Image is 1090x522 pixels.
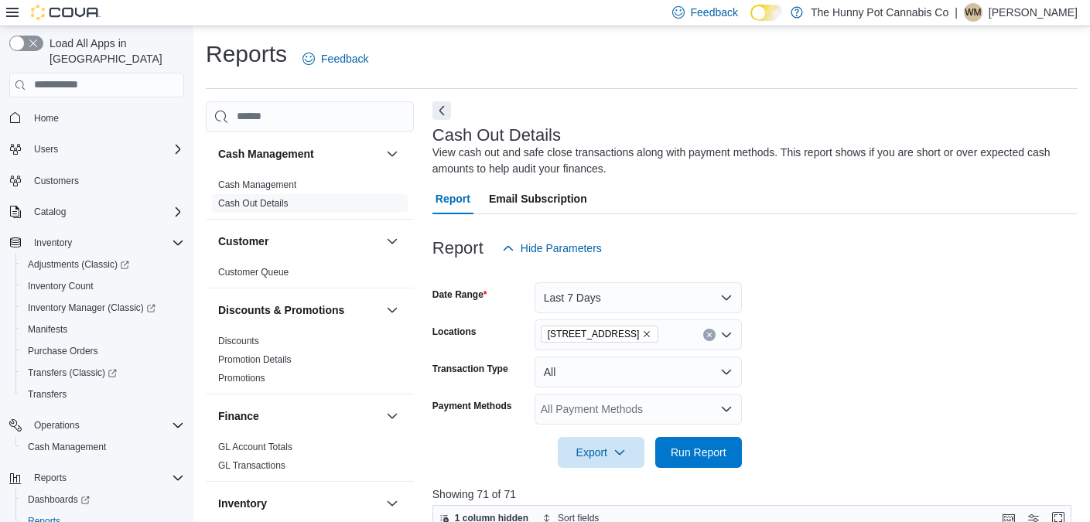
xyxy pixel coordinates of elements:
div: Cash Management [206,176,414,219]
span: Cash Management [22,438,184,456]
button: Last 7 Days [535,282,742,313]
button: Purchase Orders [15,340,190,362]
div: Customer [206,263,414,288]
h3: Inventory [218,496,267,511]
a: Customers [28,172,85,190]
a: Inventory Manager (Classic) [22,299,162,317]
span: Adjustments (Classic) [22,255,184,274]
span: Catalog [34,206,66,218]
span: Adjustments (Classic) [28,258,129,271]
span: Discounts [218,335,259,347]
a: Cash Out Details [218,198,289,209]
span: Hide Parameters [521,241,602,256]
span: Feedback [321,51,368,67]
span: Customers [28,171,184,190]
label: Locations [432,326,477,338]
a: Transfers (Classic) [15,362,190,384]
span: Users [34,143,58,155]
span: Dashboards [22,490,184,509]
span: Dashboards [28,493,90,506]
a: Transfers [22,385,73,404]
span: Dark Mode [750,21,751,22]
span: Customers [34,175,79,187]
span: Transfers (Classic) [22,363,184,382]
span: Operations [28,416,184,435]
a: Inventory Count [22,277,100,295]
div: Finance [206,438,414,481]
h1: Reports [206,39,287,70]
span: Load All Apps in [GEOGRAPHIC_DATA] [43,36,184,67]
div: Waseem Mohammed [964,3,982,22]
a: Promotions [218,373,265,384]
button: Customer [383,232,401,251]
button: Open list of options [720,329,733,341]
button: Cash Management [15,436,190,458]
span: Inventory [34,237,72,249]
span: Inventory [28,234,184,252]
h3: Discounts & Promotions [218,302,344,318]
button: Users [28,140,64,159]
span: GL Account Totals [218,441,292,453]
span: Operations [34,419,80,432]
span: Inventory Count [28,280,94,292]
a: Promotion Details [218,354,292,365]
a: Dashboards [22,490,96,509]
button: Reports [28,469,73,487]
span: Manifests [22,320,184,339]
span: Promotion Details [218,353,292,366]
span: Reports [28,469,184,487]
h3: Cash Out Details [432,126,561,145]
button: Inventory [3,232,190,254]
a: Manifests [22,320,73,339]
p: Showing 71 of 71 [432,486,1078,502]
a: Customer Queue [218,267,289,278]
label: Transaction Type [432,363,508,375]
span: Cash Out Details [218,197,289,210]
button: Catalog [28,203,72,221]
button: Customers [3,169,190,192]
span: Purchase Orders [28,345,98,357]
span: Reports [34,472,67,484]
span: Users [28,140,184,159]
div: View cash out and safe close transactions along with payment methods. This report shows if you ar... [432,145,1070,177]
button: Next [432,101,451,120]
span: WM [965,3,981,22]
span: [STREET_ADDRESS] [548,326,640,342]
button: Discounts & Promotions [383,301,401,319]
button: Hide Parameters [496,233,608,264]
h3: Finance [218,408,259,424]
button: Discounts & Promotions [218,302,380,318]
button: Cash Management [218,146,380,162]
input: Dark Mode [750,5,783,21]
button: Operations [3,415,190,436]
button: Export [558,437,644,468]
button: Users [3,138,190,160]
a: Feedback [296,43,374,74]
button: Inventory Count [15,275,190,297]
button: Customer [218,234,380,249]
a: Inventory Manager (Classic) [15,297,190,319]
span: Promotions [218,372,265,384]
span: Transfers [28,388,67,401]
div: Discounts & Promotions [206,332,414,394]
span: Inventory Manager (Classic) [28,302,155,314]
span: Customer Queue [218,266,289,278]
p: [PERSON_NAME] [989,3,1078,22]
button: Inventory [218,496,380,511]
img: Cova [31,5,101,20]
a: Adjustments (Classic) [15,254,190,275]
a: Home [28,109,65,128]
span: 2173 Yonge St [541,326,659,343]
button: Finance [218,408,380,424]
button: Inventory [383,494,401,513]
span: Export [567,437,635,468]
button: Home [3,107,190,129]
button: Reports [3,467,190,489]
label: Date Range [432,288,487,301]
span: Run Report [671,445,726,460]
label: Payment Methods [432,400,512,412]
a: Cash Management [218,179,296,190]
a: Transfers (Classic) [22,363,123,382]
span: Cash Management [218,179,296,191]
button: Operations [28,416,86,435]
